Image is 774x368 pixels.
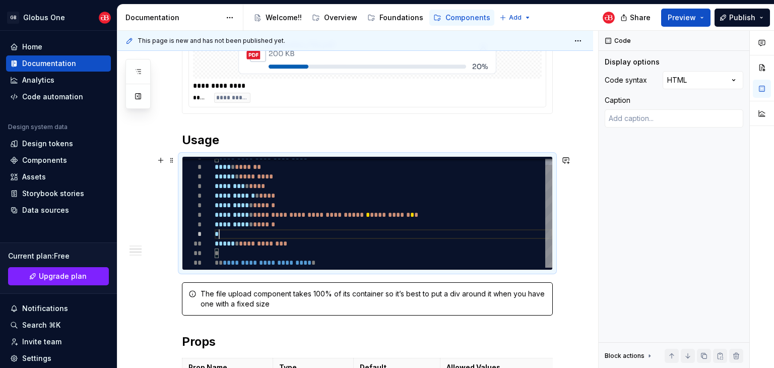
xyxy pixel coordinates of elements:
a: Analytics [6,72,111,88]
div: GB [7,12,19,24]
div: Analytics [22,75,54,85]
span: Upgrade plan [39,271,87,281]
div: Display options [605,57,660,67]
a: Data sources [6,202,111,218]
div: Code syntax [605,75,647,85]
a: Foundations [363,10,427,26]
a: Home [6,39,111,55]
div: Components [445,13,490,23]
div: Storybook stories [22,189,84,199]
a: Code automation [6,89,111,105]
a: Welcome!! [249,10,306,26]
div: Home [22,42,42,52]
a: Design tokens [6,136,111,152]
a: Documentation [6,55,111,72]
a: Storybook stories [6,186,111,202]
div: Invite team [22,337,61,347]
div: The file upload component takes 100% of its container so it’s best to put a div around it when yo... [201,289,546,309]
button: Preview [661,9,711,27]
div: Design system data [8,123,68,131]
button: Share [615,9,657,27]
button: Add [496,11,534,25]
div: Block actions [605,349,654,363]
h2: Usage [182,132,553,148]
span: Add [509,14,522,22]
div: Documentation [22,58,76,69]
img: Globus Bank UX Team [603,12,615,24]
a: Components [6,152,111,168]
div: Foundations [379,13,423,23]
a: Settings [6,350,111,366]
div: Current plan : Free [8,251,109,261]
div: Design tokens [22,139,73,149]
span: This page is new and has not been published yet. [138,37,285,45]
span: Publish [729,13,755,23]
div: Code automation [22,92,83,102]
h2: Props [182,334,553,350]
a: Components [429,10,494,26]
button: Notifications [6,300,111,317]
div: Search ⌘K [22,320,60,330]
button: Search ⌘K [6,317,111,333]
div: Globus One [23,13,65,23]
a: Overview [308,10,361,26]
div: Page tree [249,8,494,28]
div: Caption [605,95,630,105]
button: Publish [715,9,770,27]
div: Components [22,155,67,165]
img: Globus Bank UX Team [99,12,111,24]
div: Documentation [125,13,221,23]
span: Share [630,13,651,23]
div: Block actions [605,352,644,360]
button: Upgrade plan [8,267,109,285]
button: GBGlobus OneGlobus Bank UX Team [2,7,115,28]
div: Data sources [22,205,69,215]
div: Welcome!! [266,13,302,23]
div: Assets [22,172,46,182]
span: Preview [668,13,696,23]
div: Notifications [22,303,68,314]
a: Invite team [6,334,111,350]
div: Settings [22,353,51,363]
a: Assets [6,169,111,185]
div: Overview [324,13,357,23]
